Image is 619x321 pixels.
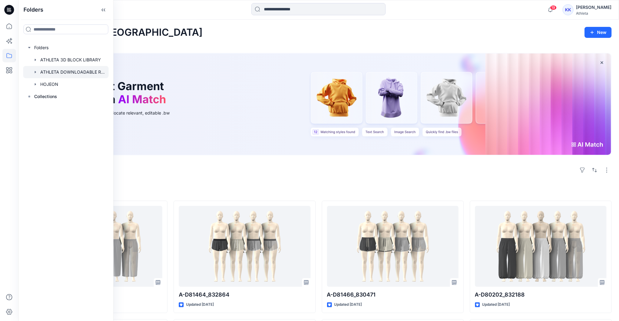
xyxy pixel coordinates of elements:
[34,93,57,100] p: Collections
[585,27,612,38] button: New
[179,206,310,287] a: A-D81464_832864
[576,11,611,16] div: Athleta
[563,4,574,15] div: KK
[576,4,611,11] div: [PERSON_NAME]
[475,290,606,299] p: A-D80202_832188
[26,27,203,38] h2: Welcome back, [GEOGRAPHIC_DATA]
[186,301,214,308] p: Updated [DATE]
[475,206,606,287] a: A-D80202_832188
[26,187,612,195] h4: Styles
[482,301,510,308] p: Updated [DATE]
[327,206,459,287] a: A-D81466_830471
[327,290,459,299] p: A-D81466_830471
[118,93,166,106] span: AI Match
[179,290,310,299] p: A-D81464_832864
[334,301,362,308] p: Updated [DATE]
[550,5,557,10] span: 19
